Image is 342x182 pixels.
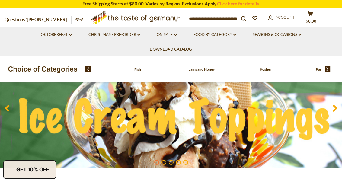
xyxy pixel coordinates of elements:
[276,15,295,20] span: Account
[217,1,260,6] a: Click here for details.
[268,14,295,21] a: Account
[306,19,316,24] span: $0.00
[150,46,192,53] a: Download Catalog
[88,31,140,38] a: Christmas - PRE-ORDER
[41,31,72,38] a: Oktoberfest
[260,67,271,72] a: Kosher
[5,16,72,24] p: Questions?
[189,67,215,72] a: Jams and Honey
[325,66,331,72] img: next arrow
[134,67,141,72] a: Fish
[157,31,177,38] a: On Sale
[193,31,236,38] a: Food By Category
[301,11,319,26] button: $0.00
[27,17,67,22] a: [PHONE_NUMBER]
[253,31,301,38] a: Seasons & Occasions
[85,66,91,72] img: previous arrow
